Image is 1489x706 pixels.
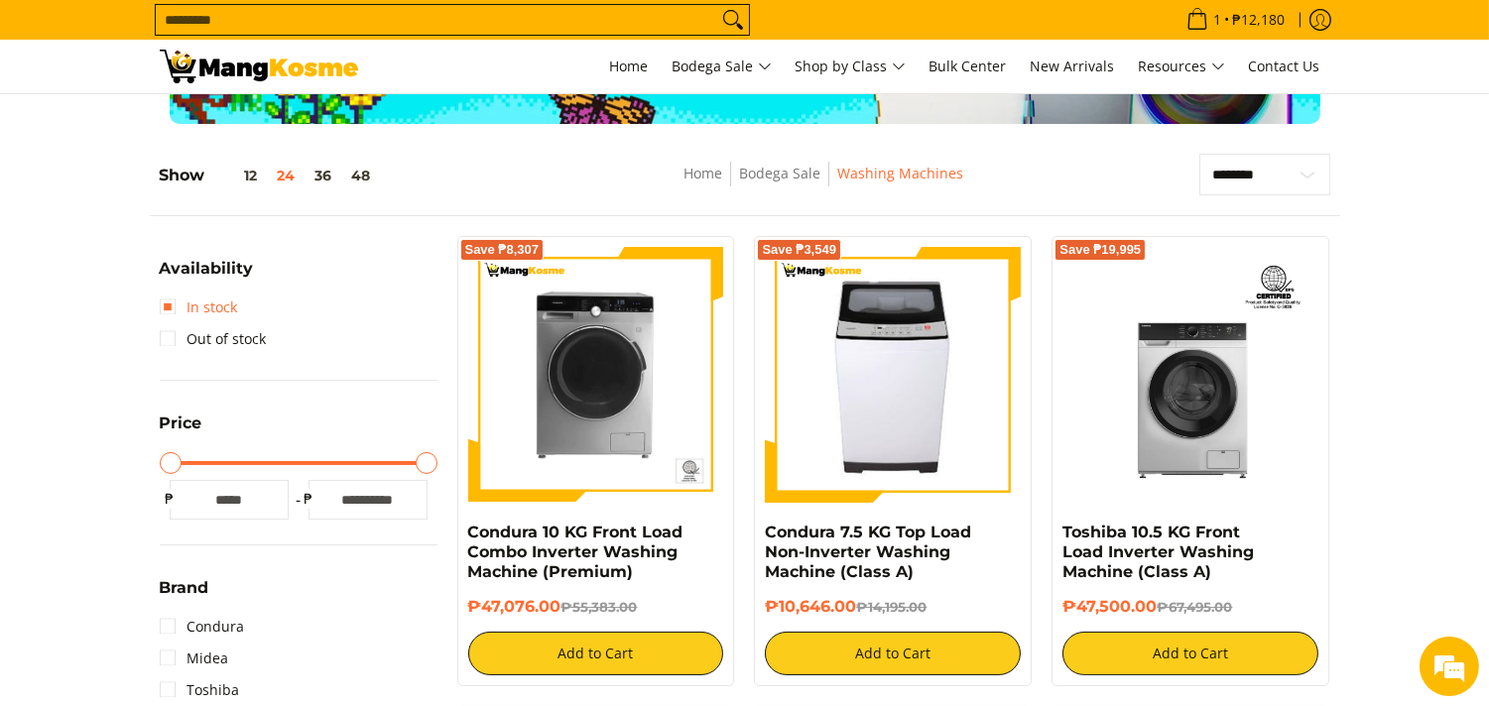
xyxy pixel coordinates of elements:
[837,164,963,182] a: Washing Machines
[1031,57,1115,75] span: New Arrivals
[160,611,245,643] a: Condura
[1157,599,1232,615] del: ₱67,495.00
[160,643,229,674] a: Midea
[378,40,1330,93] nav: Main Menu
[1062,247,1318,503] img: Toshiba 10.5 KG Front Load Inverter Washing Machine (Class A)
[160,50,358,83] img: Washing Machines l Mang Kosme: Home Appliances Warehouse Sale Partner
[160,489,180,509] span: ₱
[1139,55,1225,79] span: Resources
[160,674,240,706] a: Toshiba
[765,632,1021,675] button: Add to Cart
[160,292,238,323] a: In stock
[1211,13,1225,27] span: 1
[765,523,971,581] a: Condura 7.5 KG Top Load Non-Inverter Washing Machine (Class A)
[468,247,724,503] img: Condura 10 KG Front Load Combo Inverter Washing Machine (Premium)
[299,489,318,509] span: ₱
[342,168,381,183] button: 48
[856,599,927,615] del: ₱14,195.00
[1021,40,1125,93] a: New Arrivals
[160,580,209,596] span: Brand
[468,523,683,581] a: Condura 10 KG Front Load Combo Inverter Washing Machine (Premium)
[545,162,1101,206] nav: Breadcrumbs
[930,57,1007,75] span: Bulk Center
[774,247,1014,503] img: condura-7.5kg-topload-non-inverter-washing-machine-class-c-full-view-mang-kosme
[160,580,209,611] summary: Open
[465,244,540,256] span: Save ₱8,307
[786,40,916,93] a: Shop by Class
[205,168,268,183] button: 12
[1249,57,1320,75] span: Contact Us
[600,40,659,93] a: Home
[739,164,820,182] a: Bodega Sale
[1129,40,1235,93] a: Resources
[673,55,772,79] span: Bodega Sale
[762,244,836,256] span: Save ₱3,549
[306,168,342,183] button: 36
[160,323,267,355] a: Out of stock
[468,632,724,675] button: Add to Cart
[1062,523,1254,581] a: Toshiba 10.5 KG Front Load Inverter Washing Machine (Class A)
[160,415,202,446] summary: Open
[796,55,906,79] span: Shop by Class
[561,599,638,615] del: ₱55,383.00
[683,164,722,182] a: Home
[160,415,202,431] span: Price
[1062,597,1318,617] h6: ₱47,500.00
[160,166,381,185] h5: Show
[765,597,1021,617] h6: ₱10,646.00
[268,168,306,183] button: 24
[717,5,749,35] button: Search
[468,597,724,617] h6: ₱47,076.00
[1230,13,1289,27] span: ₱12,180
[160,261,254,292] summary: Open
[663,40,782,93] a: Bodega Sale
[1239,40,1330,93] a: Contact Us
[1059,244,1141,256] span: Save ₱19,995
[1062,632,1318,675] button: Add to Cart
[610,57,649,75] span: Home
[160,261,254,277] span: Availability
[920,40,1017,93] a: Bulk Center
[1180,9,1292,31] span: •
